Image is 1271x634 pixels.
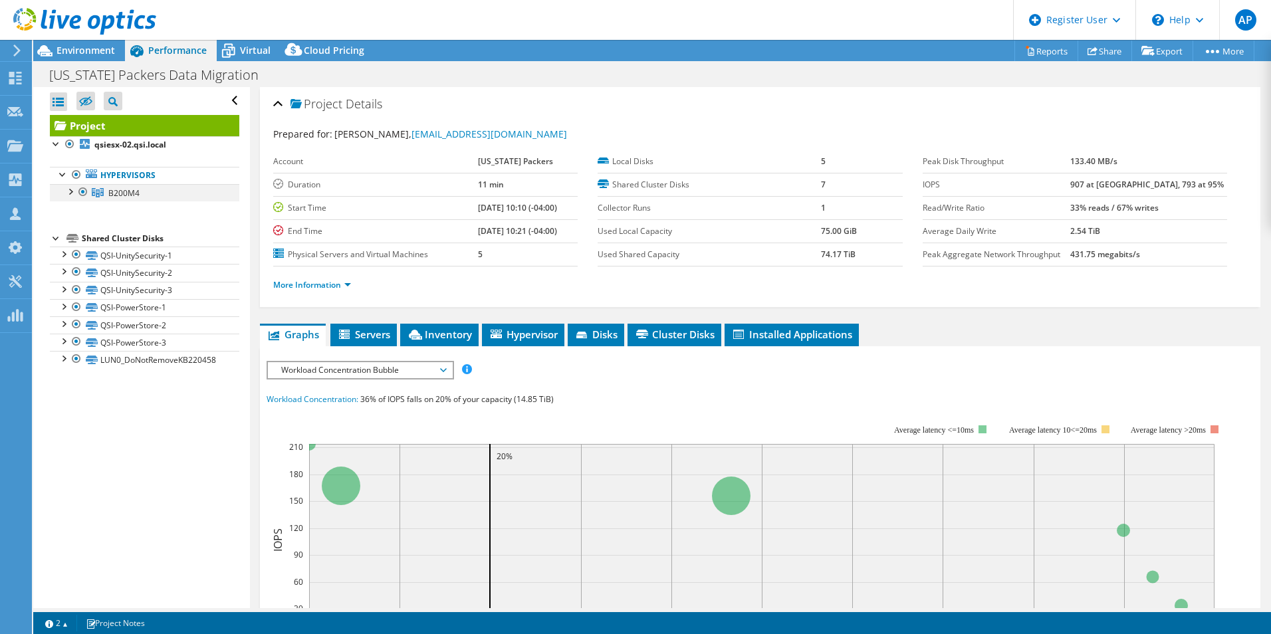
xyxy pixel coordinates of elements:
span: Hypervisor [489,328,558,341]
text: 120 [289,522,303,534]
span: Installed Applications [731,328,852,341]
tspan: Average latency <=10ms [894,425,974,435]
label: Average Daily Write [923,225,1070,238]
span: Performance [148,44,207,56]
b: 133.40 MB/s [1070,156,1117,167]
text: 20% [497,451,513,462]
text: 150 [289,495,303,506]
b: 5 [821,156,826,167]
label: Local Disks [598,155,821,168]
b: 11 min [478,179,504,190]
a: Reports [1014,41,1078,61]
a: 2 [36,615,77,631]
text: 30 [294,603,303,614]
text: 180 [289,469,303,480]
text: Average latency >20ms [1131,425,1206,435]
label: Duration [273,178,478,191]
span: Project [290,98,342,111]
span: Cluster Disks [634,328,715,341]
a: [EMAIL_ADDRESS][DOMAIN_NAME] [411,128,567,140]
a: qsiesx-02.qsi.local [50,136,239,154]
span: Disks [574,328,618,341]
a: Hypervisors [50,167,239,184]
b: 75.00 GiB [821,225,857,237]
b: 2.54 TiB [1070,225,1100,237]
text: 90 [294,549,303,560]
label: IOPS [923,178,1070,191]
a: Project [50,115,239,136]
a: QSI-UnitySecurity-2 [50,264,239,281]
a: QSI-PowerStore-1 [50,299,239,316]
a: QSI-PowerStore-2 [50,316,239,334]
span: 36% of IOPS falls on 20% of your capacity (14.85 TiB) [360,393,554,405]
svg: \n [1152,14,1164,26]
label: Peak Aggregate Network Throughput [923,248,1070,261]
b: [DATE] 10:10 (-04:00) [478,202,557,213]
b: 5 [478,249,483,260]
label: Collector Runs [598,201,821,215]
label: Physical Servers and Virtual Machines [273,248,478,261]
span: Cloud Pricing [304,44,364,56]
span: Servers [337,328,390,341]
span: AP [1235,9,1256,31]
label: Used Shared Capacity [598,248,821,261]
b: 74.17 TiB [821,249,856,260]
b: 907 at [GEOGRAPHIC_DATA], 793 at 95% [1070,179,1224,190]
text: IOPS [271,528,285,552]
a: B200M4 [50,184,239,201]
b: 7 [821,179,826,190]
text: 60 [294,576,303,587]
b: [US_STATE] Packers [478,156,553,167]
span: Details [346,96,382,112]
a: Share [1078,41,1132,61]
a: LUN0_DoNotRemoveKB220458 [50,351,239,368]
label: Peak Disk Throughput [923,155,1070,168]
a: QSI-PowerStore-3 [50,334,239,351]
span: Virtual [240,44,271,56]
a: More Information [273,279,351,290]
span: B200M4 [108,187,140,199]
span: Workload Concentration Bubble [275,362,445,378]
label: Shared Cluster Disks [598,178,821,191]
label: Account [273,155,478,168]
b: qsiesx-02.qsi.local [94,139,166,150]
div: Shared Cluster Disks [82,231,239,247]
b: 33% reads / 67% writes [1070,202,1159,213]
text: 210 [289,441,303,453]
a: QSI-UnitySecurity-1 [50,247,239,264]
label: Start Time [273,201,478,215]
span: Graphs [267,328,319,341]
a: QSI-UnitySecurity-3 [50,282,239,299]
label: End Time [273,225,478,238]
b: 431.75 megabits/s [1070,249,1140,260]
a: Project Notes [76,615,154,631]
span: Workload Concentration: [267,393,358,405]
b: [DATE] 10:21 (-04:00) [478,225,557,237]
label: Used Local Capacity [598,225,821,238]
a: More [1193,41,1254,61]
label: Read/Write Ratio [923,201,1070,215]
b: 1 [821,202,826,213]
label: Prepared for: [273,128,332,140]
span: [PERSON_NAME], [334,128,567,140]
a: Export [1131,41,1193,61]
span: Inventory [407,328,472,341]
tspan: Average latency 10<=20ms [1009,425,1097,435]
span: Environment [57,44,115,56]
h1: [US_STATE] Packers Data Migration [43,68,279,82]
